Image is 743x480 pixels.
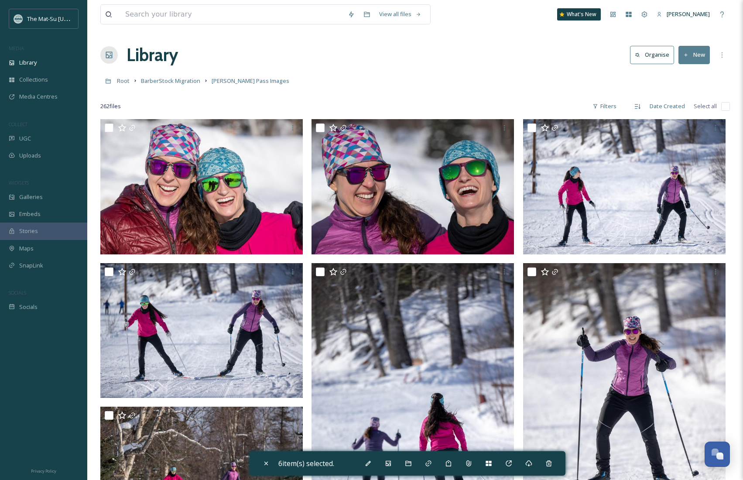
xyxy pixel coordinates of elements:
span: COLLECT [9,121,27,127]
span: Privacy Policy [31,468,56,474]
span: Root [117,77,130,85]
a: Library [127,42,178,68]
span: 6 item(s) selected. [278,459,334,468]
span: SOCIALS [9,289,26,296]
img: Nordic Skiing.jpg [100,119,303,254]
span: Media Centres [19,93,58,101]
span: SnapLink [19,261,43,270]
a: View all files [375,6,426,23]
span: Collections [19,75,48,84]
a: [PERSON_NAME] [652,6,714,23]
span: [PERSON_NAME] [667,10,710,18]
span: MEDIA [9,45,24,51]
span: Select all [694,102,717,110]
a: Root [117,75,130,86]
span: [PERSON_NAME] Pass Images [212,77,289,85]
button: Organise [630,46,674,64]
div: Date Created [645,98,689,115]
button: Open Chat [705,442,730,467]
span: Library [19,58,37,67]
span: WIDGETS [9,179,29,186]
a: [PERSON_NAME] Pass Images [212,75,289,86]
input: Search your library [121,5,343,24]
img: Nordic Skiing.jpg [312,119,514,254]
a: Privacy Policy [31,465,56,476]
span: Embeds [19,210,41,218]
img: Nordic Skiing.jpg [523,119,726,254]
div: Filters [588,98,621,115]
span: Socials [19,303,38,311]
span: BarberStock Migration [141,77,200,85]
span: Stories [19,227,38,235]
span: Maps [19,244,34,253]
span: UGC [19,134,31,143]
a: Organise [630,46,678,64]
img: Nordic Skiing.jpg [100,263,303,398]
span: The Mat-Su [US_STATE] [27,14,88,23]
button: New [678,46,710,64]
span: Uploads [19,151,41,160]
a: What's New [557,8,601,21]
span: 262 file s [100,102,121,110]
span: Galleries [19,193,43,201]
a: BarberStock Migration [141,75,200,86]
img: Social_thumbnail.png [14,14,23,23]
